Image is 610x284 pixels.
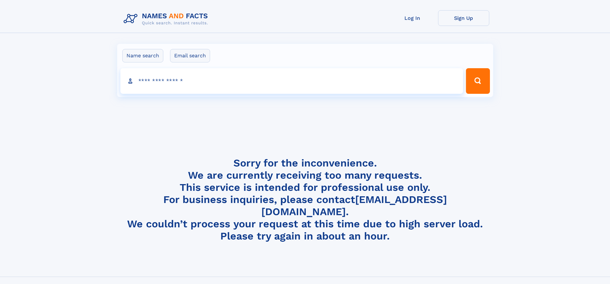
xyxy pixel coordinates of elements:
[466,68,490,94] button: Search Button
[121,10,213,28] img: Logo Names and Facts
[122,49,163,62] label: Name search
[120,68,463,94] input: search input
[121,157,489,242] h4: Sorry for the inconvenience. We are currently receiving too many requests. This service is intend...
[261,193,447,218] a: [EMAIL_ADDRESS][DOMAIN_NAME]
[387,10,438,26] a: Log In
[438,10,489,26] a: Sign Up
[170,49,210,62] label: Email search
